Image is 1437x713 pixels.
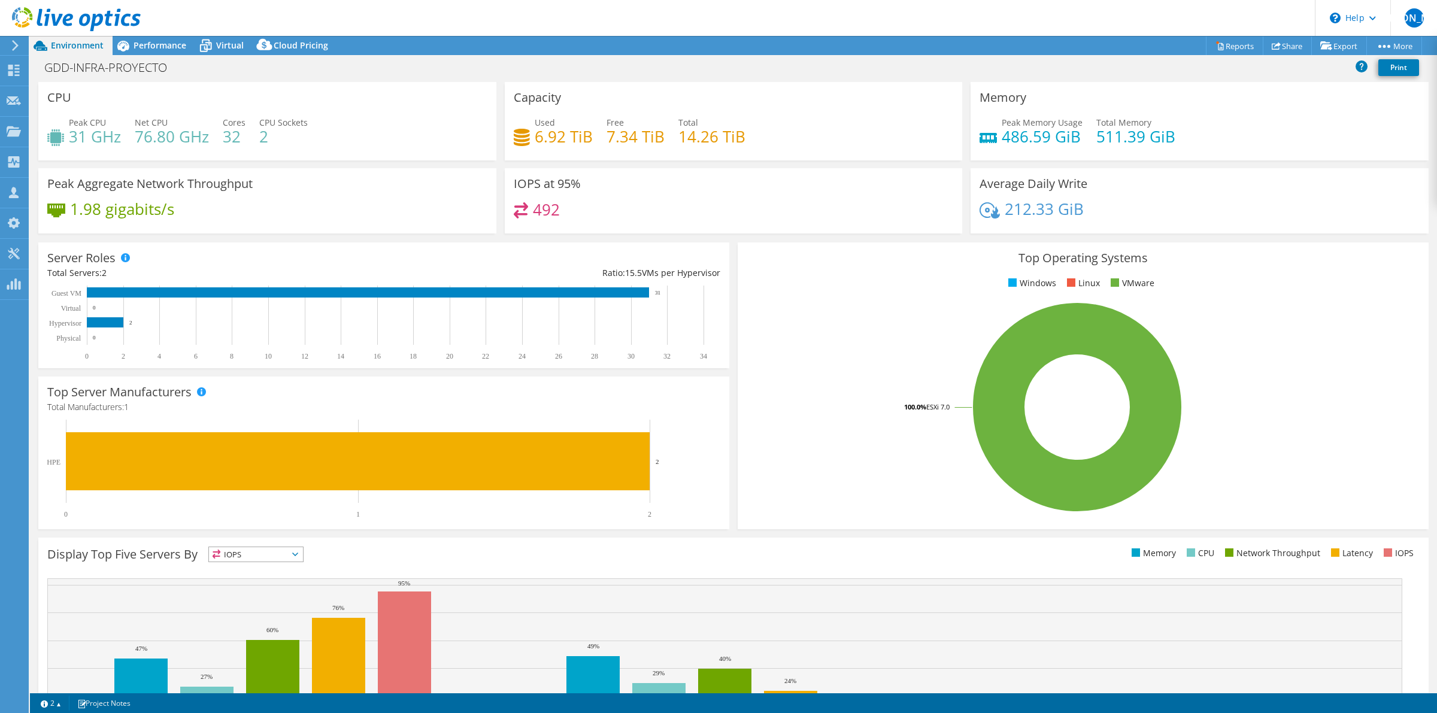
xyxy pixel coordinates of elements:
h4: 7.34 TiB [607,130,665,143]
span: Total Memory [1096,117,1151,128]
h4: 32 [223,130,245,143]
text: 16 [374,352,381,360]
h3: Server Roles [47,251,116,265]
text: 24 [519,352,526,360]
h4: 76.80 GHz [135,130,209,143]
h4: 486.59 GiB [1002,130,1083,143]
a: More [1366,37,1422,55]
tspan: ESXi 7.0 [926,402,950,411]
text: 76% [332,604,344,611]
text: 95% [398,579,410,587]
text: 22 [482,352,489,360]
span: Cloud Pricing [274,40,328,51]
text: 29% [653,669,665,676]
a: Export [1311,37,1367,55]
text: 34 [700,352,707,360]
a: Share [1263,37,1312,55]
text: 32 [663,352,671,360]
li: Windows [1005,277,1056,290]
span: Virtual [216,40,244,51]
li: Latency [1328,547,1373,560]
a: Print [1378,59,1419,76]
li: IOPS [1381,547,1414,560]
h4: 212.33 GiB [1005,202,1084,216]
span: 2 [102,267,107,278]
h3: Average Daily Write [980,177,1087,190]
h3: CPU [47,91,71,104]
h1: GDD-INFRA-PROYECTO [39,61,186,74]
h4: 31 GHz [69,130,121,143]
span: 1 [124,401,129,412]
div: Total Servers: [47,266,384,280]
span: Free [607,117,624,128]
span: Used [535,117,555,128]
span: Environment [51,40,104,51]
h3: Peak Aggregate Network Throughput [47,177,253,190]
a: Project Notes [69,696,139,711]
text: 28 [591,352,598,360]
span: Net CPU [135,117,168,128]
span: Total [678,117,698,128]
text: 1 [356,510,360,518]
a: 2 [32,696,69,711]
li: Network Throughput [1222,547,1320,560]
text: 8 [230,352,234,360]
text: 30 [627,352,635,360]
tspan: 100.0% [904,402,926,411]
text: 60% [266,626,278,633]
h4: 6.92 TiB [535,130,593,143]
h3: Memory [980,91,1026,104]
h4: 492 [533,203,560,216]
text: 10 [265,352,272,360]
h3: Capacity [514,91,561,104]
text: 27% [201,673,213,680]
h4: 14.26 TiB [678,130,745,143]
text: 12 [301,352,308,360]
h4: Total Manufacturers: [47,401,720,414]
text: 6 [194,352,198,360]
svg: \n [1330,13,1341,23]
text: 2 [129,320,132,326]
text: 0 [93,305,96,311]
a: Reports [1206,37,1263,55]
text: Guest VM [51,289,81,298]
text: Virtual [61,304,81,312]
text: 20 [446,352,453,360]
text: 0 [93,335,96,341]
h3: IOPS at 95% [514,177,581,190]
li: VMware [1108,277,1154,290]
span: 15.5 [625,267,642,278]
span: IOPS [209,547,303,562]
li: CPU [1184,547,1214,560]
text: 14 [337,352,344,360]
span: Performance [134,40,186,51]
span: Cores [223,117,245,128]
h4: 2 [259,130,308,143]
text: HPE [47,458,60,466]
li: Linux [1064,277,1100,290]
text: 49% [587,642,599,650]
h4: 1.98 gigabits/s [70,202,174,216]
h3: Top Server Manufacturers [47,386,192,399]
text: 4 [157,352,161,360]
div: Ratio: VMs per Hypervisor [384,266,720,280]
text: 31 [655,290,660,296]
text: Hypervisor [49,319,81,327]
span: [PERSON_NAME] [1405,8,1424,28]
text: 26 [555,352,562,360]
text: 0 [85,352,89,360]
text: 24% [784,677,796,684]
text: 0 [64,510,68,518]
text: 2 [648,510,651,518]
h3: Top Operating Systems [747,251,1420,265]
text: 40% [719,655,731,662]
text: 2 [656,458,659,465]
li: Memory [1129,547,1176,560]
text: 2 [122,352,125,360]
text: 18 [410,352,417,360]
span: CPU Sockets [259,117,308,128]
span: Peak CPU [69,117,106,128]
text: Physical [56,334,81,342]
h4: 511.39 GiB [1096,130,1175,143]
span: Peak Memory Usage [1002,117,1083,128]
